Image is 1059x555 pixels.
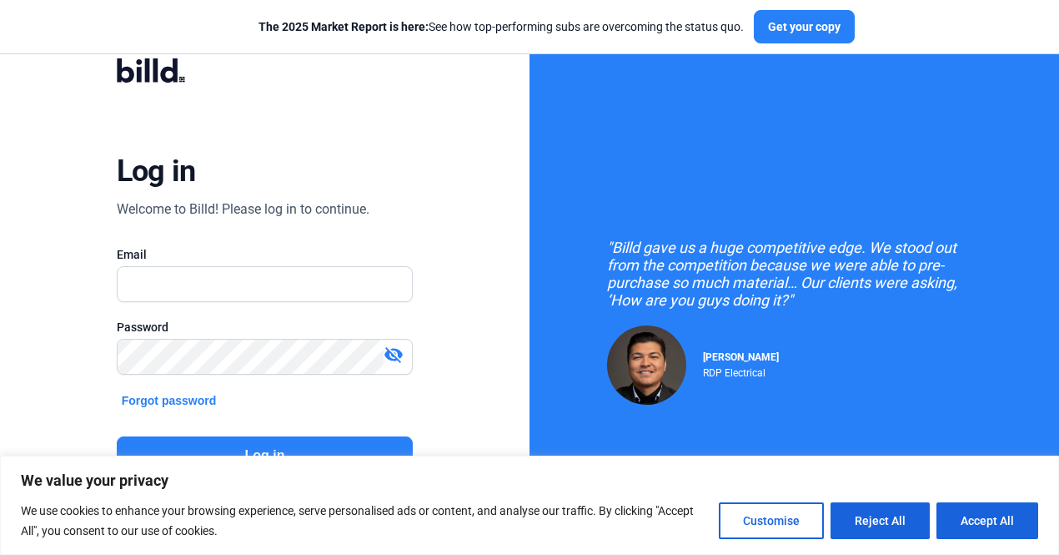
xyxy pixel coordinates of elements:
[117,246,414,263] div: Email
[117,199,369,219] div: Welcome to Billd! Please log in to continue.
[607,239,982,309] div: "Billd gave us a huge competitive edge. We stood out from the competition because we were able to...
[754,10,855,43] button: Get your copy
[831,502,930,539] button: Reject All
[117,391,222,410] button: Forgot password
[384,345,404,365] mat-icon: visibility_off
[21,471,1038,491] p: We value your privacy
[117,153,196,189] div: Log in
[719,502,824,539] button: Customise
[936,502,1038,539] button: Accept All
[258,20,429,33] span: The 2025 Market Report is here:
[258,18,744,35] div: See how top-performing subs are overcoming the status quo.
[703,363,779,379] div: RDP Electrical
[21,501,706,541] p: We use cookies to enhance your browsing experience, serve personalised ads or content, and analys...
[117,436,414,475] button: Log in
[703,351,779,363] span: [PERSON_NAME]
[117,319,414,336] div: Password
[607,325,686,405] img: Raul Pacheco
